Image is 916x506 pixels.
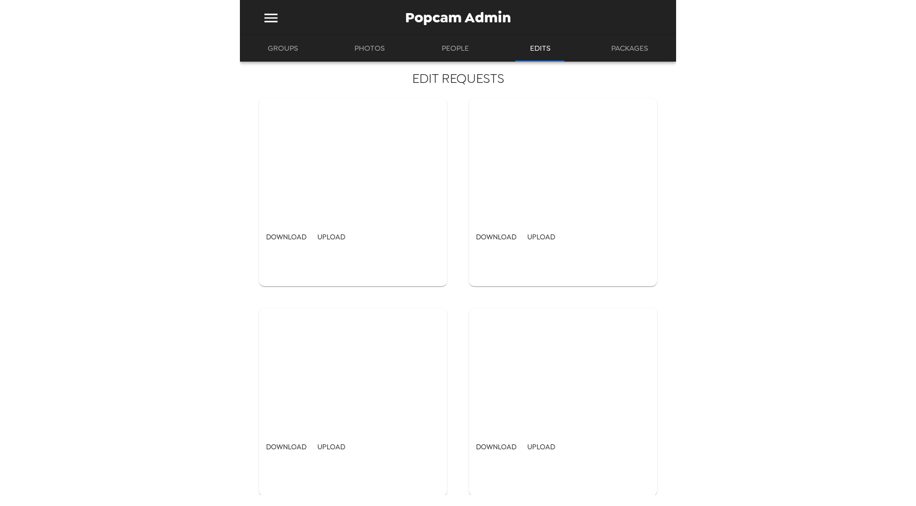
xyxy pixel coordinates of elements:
[259,308,447,417] div: Edit Request
[469,98,657,207] div: Edit Request
[523,229,558,246] button: Upload
[473,439,519,456] a: Download
[314,439,348,456] button: Upload
[601,35,658,62] button: Packages
[523,439,558,456] button: Upload
[405,10,511,25] span: Popcam Admin
[314,229,348,246] button: Upload
[263,229,309,246] a: Download
[431,35,480,62] button: People
[263,439,309,456] a: Download
[345,35,395,62] button: Photos
[259,98,447,207] div: Edit Request
[516,35,565,62] button: Edits
[469,308,657,417] div: Edit Request
[248,70,668,87] h5: EDIT REQUESTS
[473,229,519,246] a: Download
[258,35,308,62] button: Groups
